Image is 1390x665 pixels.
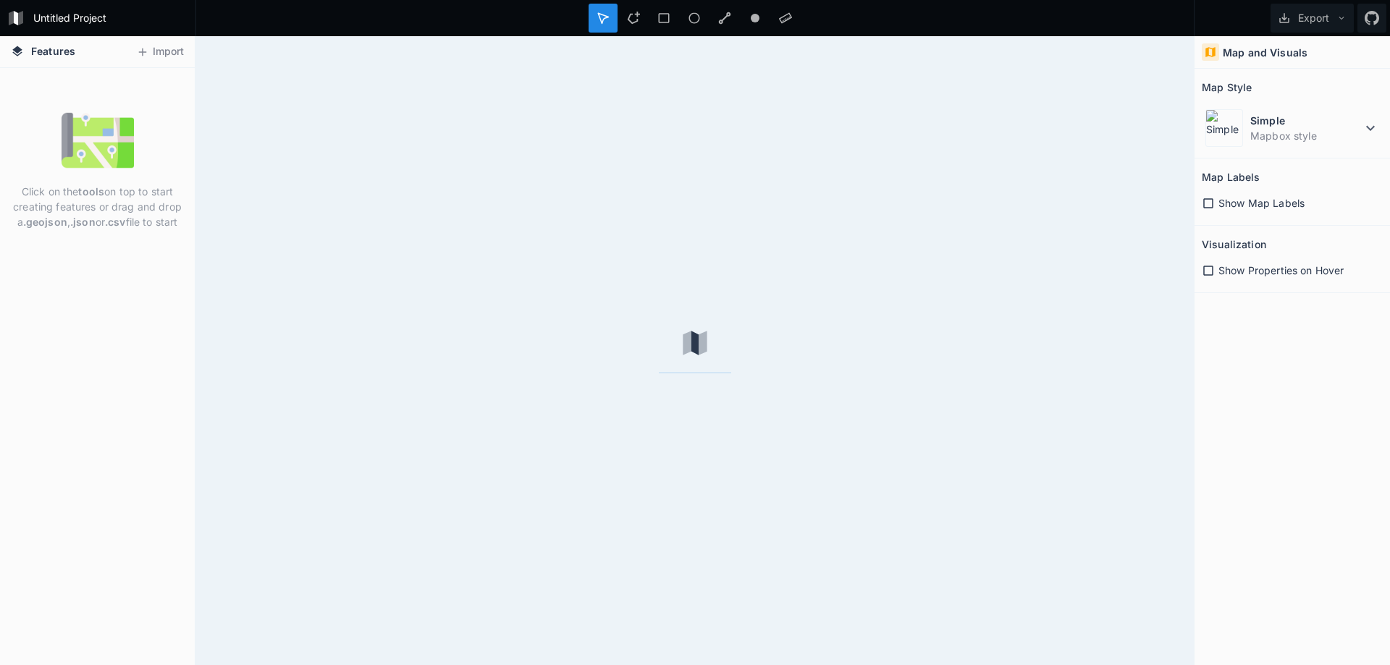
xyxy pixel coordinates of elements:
[11,184,184,229] p: Click on the on top to start creating features or drag and drop a , or file to start
[23,216,67,228] strong: .geojson
[31,43,75,59] span: Features
[1202,76,1252,98] h2: Map Style
[1202,233,1266,255] h2: Visualization
[129,41,191,64] button: Import
[78,185,104,198] strong: tools
[1218,263,1344,278] span: Show Properties on Hover
[1271,4,1354,33] button: Export
[1250,128,1362,143] dd: Mapbox style
[1223,45,1307,60] h4: Map and Visuals
[70,216,96,228] strong: .json
[1250,113,1362,128] dt: Simple
[1205,109,1243,147] img: Simple
[105,216,126,228] strong: .csv
[1218,195,1305,211] span: Show Map Labels
[1202,166,1260,188] h2: Map Labels
[62,104,134,177] img: empty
